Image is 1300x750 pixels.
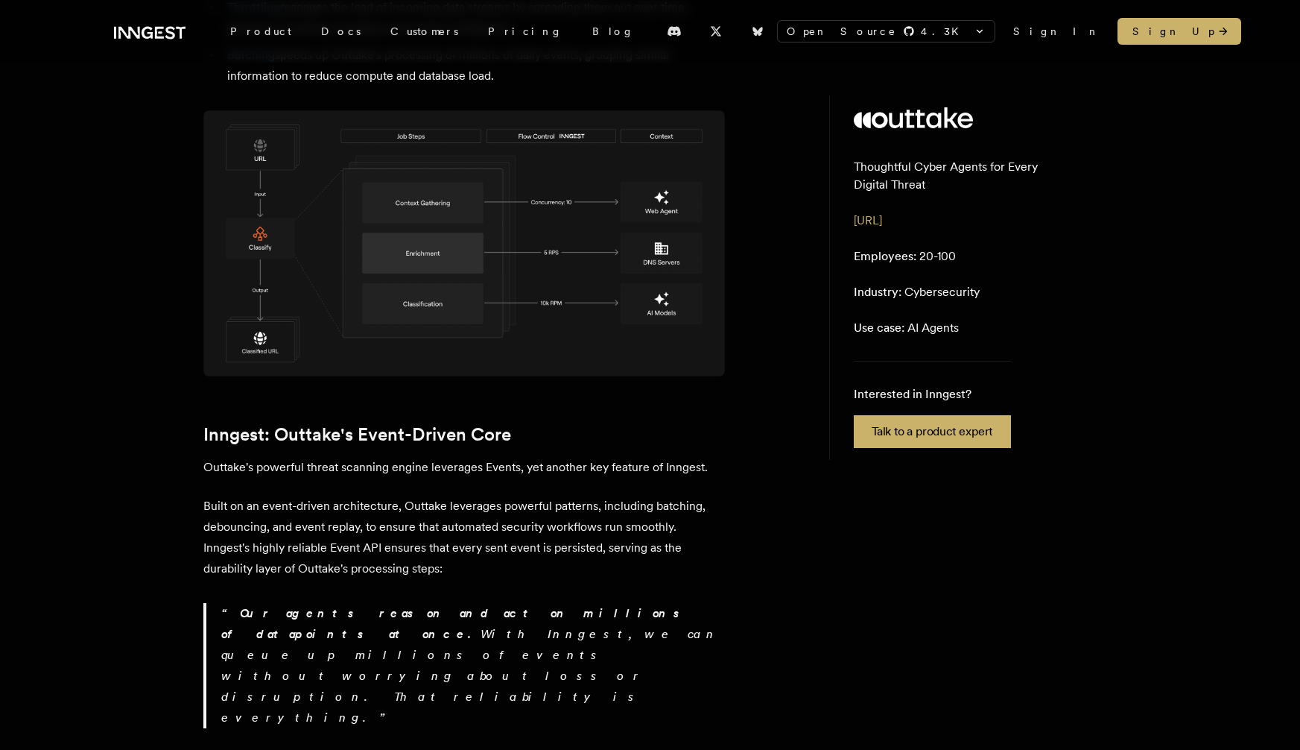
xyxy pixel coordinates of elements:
[1117,18,1241,45] a: Sign Up
[854,213,882,227] a: [URL]
[854,319,959,337] p: AI Agents
[854,283,980,301] p: Cybersecurity
[854,321,904,335] span: Use case:
[854,248,956,265] p: 20-100
[854,415,1011,448] a: Talk to a product expert
[473,18,577,45] a: Pricing
[741,19,774,43] a: Bluesky
[215,18,306,45] div: Product
[375,18,473,45] a: Customers
[854,158,1074,194] p: Thoughtful Cyber Agents for Every Digital Threat
[854,285,901,299] span: Industry:
[203,110,725,376] img: Diagram_B_v2.png
[577,18,649,45] a: Blog
[854,107,973,128] img: Outtake's logo
[854,249,916,263] span: Employees:
[203,424,511,445] a: Inngest: Outtake's Event-Driven Core
[854,385,1011,403] p: Interested in Inngest?
[221,603,725,728] p: With Inngest, we can queue up millions of events without worrying about loss or disruption. That ...
[700,19,732,43] a: X
[787,24,897,39] span: Open Source
[203,496,725,579] p: Built on an event-driven architecture, Outtake leverages powerful patterns, including batching, d...
[221,606,693,641] strong: Our agents reason and act on millions of datapoints at once.
[203,457,725,478] p: Outtake's powerful threat scanning engine leverages Events, yet another key feature of Inngest.
[658,19,691,43] a: Discord
[306,18,375,45] a: Docs
[1013,24,1100,39] a: Sign In
[921,24,968,39] span: 4.3 K
[223,45,725,86] li: speeds up Outtake's processing of millions of daily events, grouping similar information to reduc...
